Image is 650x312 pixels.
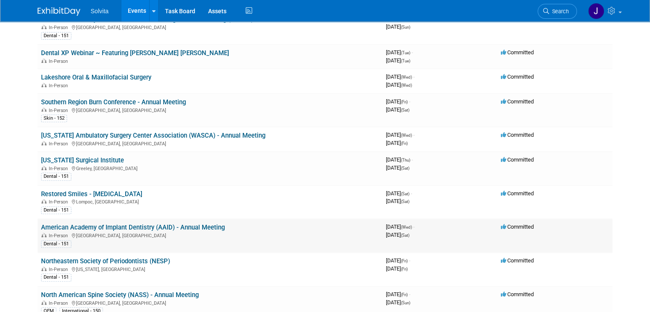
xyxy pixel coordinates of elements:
a: [US_STATE] Ambulatory Surgery Center Association (WASCA) - Annual Meeting [41,132,265,139]
span: (Wed) [401,133,412,138]
div: Skin - 152 [41,115,67,122]
div: [GEOGRAPHIC_DATA], [GEOGRAPHIC_DATA] [41,24,379,30]
span: (Sun) [401,300,410,305]
div: Lompoc, [GEOGRAPHIC_DATA] [41,198,379,205]
span: [DATE] [386,257,410,264]
img: In-Person Event [41,300,47,305]
a: Southern Region Burn Conference - Annual Meeting [41,98,186,106]
span: - [413,132,415,138]
span: (Sat) [401,199,409,204]
span: [DATE] [386,140,408,146]
span: In-Person [49,199,71,205]
span: (Wed) [401,225,412,230]
span: [DATE] [386,299,410,306]
span: (Fri) [401,292,408,297]
span: (Wed) [401,83,412,88]
span: Committed [501,156,534,163]
span: In-Person [49,233,71,238]
span: In-Person [49,108,71,113]
span: [DATE] [386,291,410,297]
span: Committed [501,190,534,197]
span: Committed [501,257,534,264]
span: [DATE] [386,232,409,238]
img: Josh Richardson [588,3,604,19]
span: Committed [501,49,534,56]
span: In-Person [49,300,71,306]
span: [DATE] [386,106,409,113]
span: - [409,291,410,297]
span: - [412,156,413,163]
span: [DATE] [386,156,413,163]
img: In-Person Event [41,199,47,203]
a: Northeastern Society of Periodontists (NESP) [41,257,170,265]
div: [GEOGRAPHIC_DATA], [GEOGRAPHIC_DATA] [41,140,379,147]
span: [DATE] [386,49,413,56]
span: Committed [501,74,534,80]
a: Dental XP Webinar ~ Featuring [PERSON_NAME] [PERSON_NAME] [41,49,229,57]
span: In-Person [49,83,71,88]
span: (Sat) [401,233,409,238]
a: Lakeshore Oral & Maxillofacial Surgery [41,74,151,81]
div: Dental - 151 [41,274,71,281]
img: In-Person Event [41,233,47,237]
span: [DATE] [386,165,409,171]
a: [US_STATE] Surgical Institute [41,156,124,164]
span: Solvita [91,8,109,15]
span: In-Person [49,25,71,30]
span: (Sat) [401,191,409,196]
div: [US_STATE], [GEOGRAPHIC_DATA] [41,265,379,272]
span: Committed [501,224,534,230]
span: - [409,257,410,264]
span: (Sat) [401,108,409,112]
span: (Fri) [401,141,408,146]
div: [GEOGRAPHIC_DATA], [GEOGRAPHIC_DATA] [41,232,379,238]
span: Search [549,8,569,15]
span: - [411,190,412,197]
span: [DATE] [386,132,415,138]
img: In-Person Event [41,83,47,87]
span: - [413,224,415,230]
img: In-Person Event [41,267,47,271]
a: Restored Smiles - [MEDICAL_DATA] [41,190,142,198]
span: [DATE] [386,24,410,30]
img: In-Person Event [41,25,47,29]
span: Committed [501,291,534,297]
div: [GEOGRAPHIC_DATA], [GEOGRAPHIC_DATA] [41,106,379,113]
div: Greeley, [GEOGRAPHIC_DATA] [41,165,379,171]
img: In-Person Event [41,141,47,145]
span: (Thu) [401,158,410,162]
div: Dental - 151 [41,240,71,248]
span: In-Person [49,141,71,147]
a: Search [538,4,577,19]
span: (Sat) [401,166,409,171]
span: [DATE] [386,224,415,230]
span: (Sun) [401,25,410,29]
span: [DATE] [386,74,415,80]
span: [DATE] [386,198,409,204]
span: [DATE] [386,57,410,64]
span: - [409,98,410,105]
span: (Tue) [401,50,410,55]
span: - [413,74,415,80]
span: In-Person [49,166,71,171]
div: Dental - 151 [41,32,71,40]
img: In-Person Event [41,59,47,63]
span: In-Person [49,59,71,64]
span: In-Person [49,267,71,272]
span: [DATE] [386,190,412,197]
span: [DATE] [386,265,408,272]
span: (Fri) [401,259,408,263]
div: Dental - 151 [41,173,71,180]
span: (Tue) [401,59,410,63]
span: (Fri) [401,100,408,104]
span: (Fri) [401,267,408,271]
span: (Wed) [401,75,412,79]
div: [GEOGRAPHIC_DATA], [GEOGRAPHIC_DATA] [41,299,379,306]
span: Committed [501,132,534,138]
img: In-Person Event [41,166,47,170]
img: ExhibitDay [38,7,80,16]
span: - [412,49,413,56]
a: American Academy of Implant Dentistry (AAID) - Annual Meeting [41,224,225,231]
span: [DATE] [386,98,410,105]
span: Committed [501,98,534,105]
